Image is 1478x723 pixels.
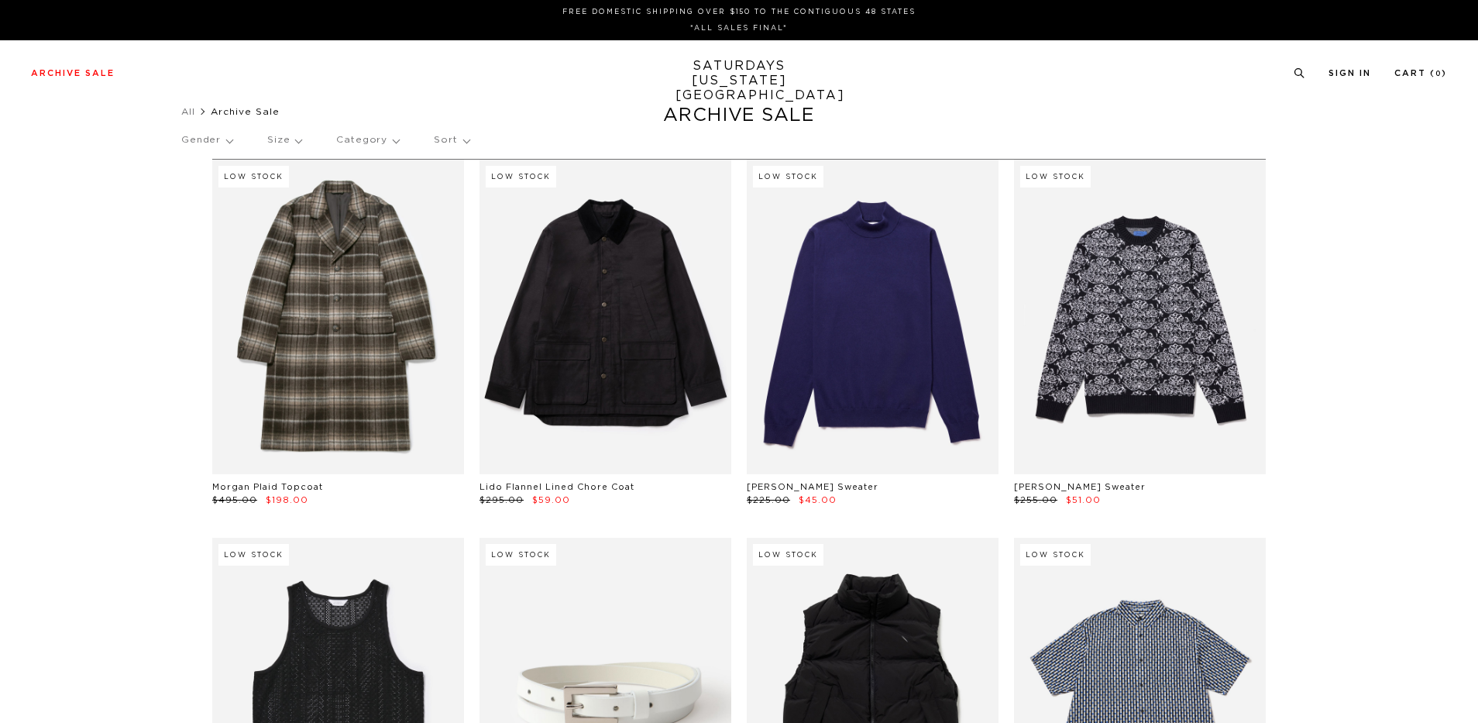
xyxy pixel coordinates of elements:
[1066,496,1101,504] span: $51.00
[212,483,323,491] a: Morgan Plaid Topcoat
[1394,69,1447,77] a: Cart (0)
[181,107,195,116] a: All
[753,544,823,566] div: Low Stock
[37,6,1441,18] p: FREE DOMESTIC SHIPPING OVER $150 TO THE CONTIGUOUS 48 STATES
[211,107,280,116] span: Archive Sale
[181,122,232,158] p: Gender
[267,122,301,158] p: Size
[1435,71,1442,77] small: 0
[1014,496,1057,504] span: $255.00
[753,166,823,188] div: Low Stock
[479,483,634,491] a: Lido Flannel Lined Chore Coat
[479,496,524,504] span: $295.00
[218,166,289,188] div: Low Stock
[212,496,257,504] span: $495.00
[434,122,469,158] p: Sort
[747,496,790,504] span: $225.00
[336,122,399,158] p: Category
[37,22,1441,34] p: *ALL SALES FINAL*
[486,166,556,188] div: Low Stock
[1014,483,1146,491] a: [PERSON_NAME] Sweater
[532,496,570,504] span: $59.00
[675,59,803,103] a: SATURDAYS[US_STATE][GEOGRAPHIC_DATA]
[1328,69,1371,77] a: Sign In
[486,544,556,566] div: Low Stock
[747,483,878,491] a: [PERSON_NAME] Sweater
[218,544,289,566] div: Low Stock
[31,69,115,77] a: Archive Sale
[799,496,837,504] span: $45.00
[1020,544,1091,566] div: Low Stock
[1020,166,1091,188] div: Low Stock
[266,496,308,504] span: $198.00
